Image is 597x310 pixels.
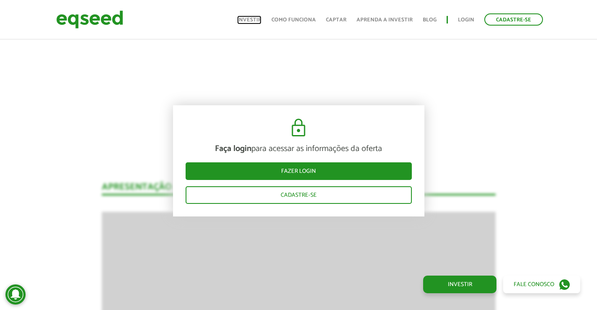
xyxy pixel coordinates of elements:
[357,17,413,23] a: Aprenda a investir
[484,13,543,26] a: Cadastre-se
[326,17,346,23] a: Captar
[423,17,437,23] a: Blog
[271,17,316,23] a: Como funciona
[56,8,123,31] img: EqSeed
[237,17,261,23] a: Investir
[503,276,580,293] a: Fale conosco
[458,17,474,23] a: Login
[186,186,412,203] a: Cadastre-se
[423,276,496,293] a: Investir
[186,162,412,180] a: Fazer login
[186,143,412,154] p: para acessar as informações da oferta
[215,141,251,155] strong: Faça login
[288,117,309,138] img: cadeado.svg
